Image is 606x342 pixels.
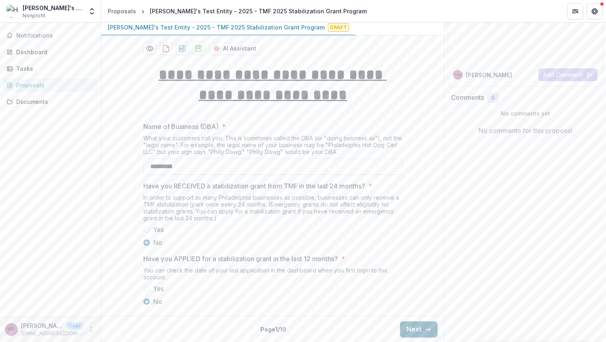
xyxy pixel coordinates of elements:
[8,327,15,332] div: Helen Horstmann-Allen
[260,325,286,334] p: Page 1 / 10
[16,64,91,73] div: Tasks
[16,32,94,39] span: Notifications
[23,12,45,19] span: Nonprofit
[3,45,98,59] a: Dashboard
[104,5,139,17] a: Proposals
[21,330,83,337] p: [EMAIL_ADDRESS][DOMAIN_NAME]
[153,297,162,306] span: No
[3,95,98,108] a: Documents
[478,126,572,135] p: No comments for this proposal
[208,42,262,55] button: AI Assistant
[451,94,484,101] h2: Comments
[159,42,172,55] button: download-proposal
[192,42,205,55] button: download-proposal
[86,325,96,334] button: More
[3,29,98,42] button: Notifications
[491,95,495,101] span: 0
[143,194,402,225] div: In order to support as many Philadelphia businesses as possible, businesses can only receive a TM...
[21,321,63,330] p: [PERSON_NAME]
[23,4,83,12] div: [PERSON_NAME]'s Test Entity
[143,181,365,191] p: Have you RECEIVED a stabilization grant from TMF in the last 24 months?
[66,322,83,329] p: User
[3,78,98,92] a: Proposals
[153,238,162,247] span: No
[108,7,136,15] div: Proposals
[153,284,164,293] span: Yes
[16,97,91,106] div: Documents
[466,71,512,79] p: [PERSON_NAME]
[143,254,338,264] p: Have you APPLIED for a stabilization grant in the last 12 months?
[153,225,164,234] span: Yes
[104,5,370,17] nav: breadcrumb
[6,5,19,18] img: Helen's Test Entity
[3,62,98,75] a: Tasks
[108,23,325,32] p: [PERSON_NAME]'s Test Entity - 2025 - TMF 2025 Stabilization Grant Program
[86,3,98,19] button: Open entity switcher
[16,48,91,56] div: Dashboard
[587,3,603,19] button: Get Help
[143,267,402,284] div: You can check the date of your last application in the dashboard when you first login to this acc...
[328,23,349,32] span: Draft
[143,42,156,55] button: Preview d38c8edc-f216-4bd7-9905-549c0f05693c-0.pdf
[143,135,402,158] div: What your customers call you. This is sometimes called the DBA (or "doing business as"), not the ...
[176,42,189,55] button: download-proposal
[400,321,438,338] button: Next
[143,122,219,131] p: Name of Business (DBA)
[538,68,597,81] button: Add Comment
[451,109,600,118] p: No comments yet
[455,73,461,77] div: Helen Horstmann-Allen
[150,7,367,15] div: [PERSON_NAME]'s Test Entity - 2025 - TMF 2025 Stabilization Grant Program
[16,81,91,89] div: Proposals
[567,3,583,19] button: Partners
